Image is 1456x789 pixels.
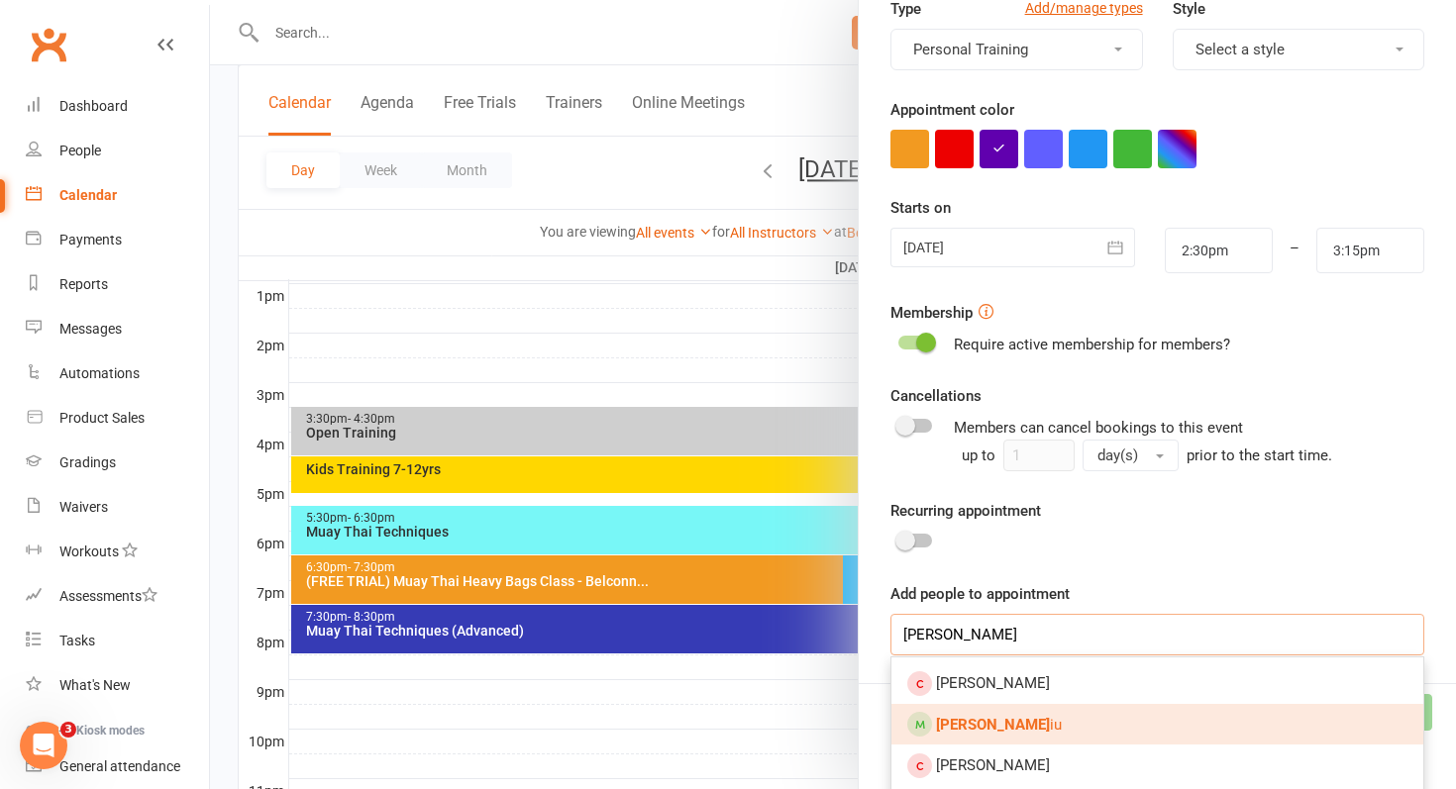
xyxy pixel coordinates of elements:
[890,384,982,408] label: Cancellations
[59,633,95,648] div: Tasks
[936,716,1050,734] strong: [PERSON_NAME]
[1083,440,1179,471] button: day(s)
[890,582,1070,606] label: Add people to appointment
[59,410,145,426] div: Product Sales
[936,716,1062,734] span: iu
[954,333,1230,356] div: Require active membership for members?
[59,232,122,247] div: Payments
[26,574,209,619] a: Assessments
[26,396,209,441] a: Product Sales
[1196,41,1285,58] span: Select a style
[26,84,209,129] a: Dashboard
[26,530,209,574] a: Workouts
[59,276,108,292] div: Reports
[26,744,209,789] a: General attendance kiosk mode
[1173,29,1424,70] button: Select a style
[59,499,108,515] div: Waivers
[59,543,119,559] div: Workouts
[954,416,1424,471] div: Members can cancel bookings to this event
[890,98,1014,122] label: Appointment color
[890,499,1041,523] label: Recurring appointment
[1272,228,1317,273] div: –
[26,441,209,485] a: Gradings
[59,321,122,337] div: Messages
[26,173,209,218] a: Calendar
[1187,446,1332,464] span: prior to the start time.
[59,758,180,774] div: General attendance
[26,619,209,663] a: Tasks
[20,722,67,769] iframe: Intercom live chat
[59,588,157,604] div: Assessments
[59,187,117,203] div: Calendar
[59,143,101,158] div: People
[26,218,209,262] a: Payments
[26,351,209,396] a: Automations
[890,29,1142,70] button: Personal Training
[26,129,209,173] a: People
[890,196,951,220] label: Starts on
[60,722,76,738] span: 3
[1097,446,1138,464] span: day(s)
[24,20,73,69] a: Clubworx
[59,677,131,693] div: What's New
[962,440,1179,471] div: up to
[59,98,128,114] div: Dashboard
[890,301,973,325] label: Membership
[59,454,116,470] div: Gradings
[26,663,209,708] a: What's New
[26,485,209,530] a: Waivers
[936,674,1050,692] span: [PERSON_NAME]
[26,307,209,351] a: Messages
[936,756,1050,774] span: [PERSON_NAME]
[890,614,1424,655] input: Search and members and prospects
[913,41,1028,58] span: Personal Training
[26,262,209,307] a: Reports
[59,365,140,381] div: Automations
